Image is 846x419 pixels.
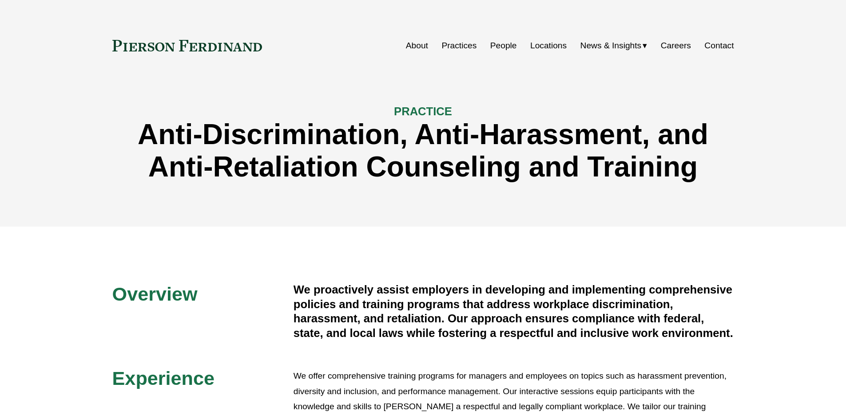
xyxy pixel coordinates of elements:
span: PRACTICE [394,105,452,117]
a: Contact [704,37,734,54]
span: Overview [112,283,198,305]
a: Practices [441,37,477,54]
a: People [490,37,517,54]
a: Locations [530,37,567,54]
a: folder dropdown [580,37,647,54]
h1: Anti-Discrimination, Anti-Harassment, and Anti-Retaliation Counseling and Training [112,118,734,183]
a: About [406,37,428,54]
span: News & Insights [580,38,642,54]
a: Careers [661,37,691,54]
span: Experience [112,368,214,389]
h4: We proactively assist employers in developing and implementing comprehensive policies and trainin... [294,282,734,340]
